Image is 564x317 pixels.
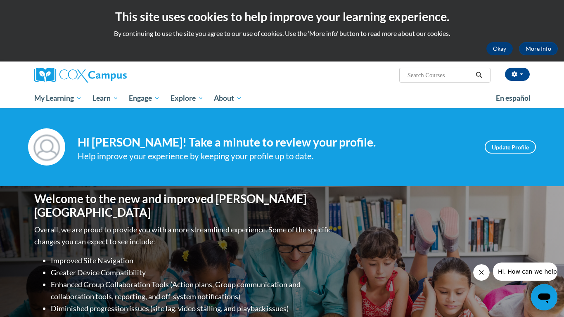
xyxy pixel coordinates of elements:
a: More Info [519,42,558,55]
h1: Welcome to the new and improved [PERSON_NAME][GEOGRAPHIC_DATA] [34,192,334,220]
a: En español [491,90,536,107]
img: Profile Image [28,128,65,166]
a: Explore [165,89,209,108]
li: Greater Device Compatibility [51,267,334,279]
li: Diminished progression issues (site lag, video stalling, and playback issues) [51,303,334,315]
span: Hi. How can we help? [5,6,67,12]
iframe: Close message [473,264,490,281]
p: Overall, we are proud to provide you with a more streamlined experience. Some of the specific cha... [34,224,334,248]
a: About [209,89,248,108]
span: Learn [92,93,118,103]
button: Account Settings [505,68,530,81]
iframe: Message from company [493,263,557,281]
button: Okay [486,42,513,55]
div: Help improve your experience by keeping your profile up to date. [78,149,472,163]
input: Search Courses [407,70,473,80]
div: Main menu [22,89,542,108]
span: About [214,93,242,103]
a: Cox Campus [34,68,191,83]
h2: This site uses cookies to help improve your learning experience. [6,8,558,25]
h4: Hi [PERSON_NAME]! Take a minute to review your profile. [78,135,472,149]
iframe: Button to launch messaging window [531,284,557,310]
span: En español [496,94,531,102]
a: My Learning [29,89,87,108]
span: Engage [129,93,160,103]
button: Search [473,70,485,80]
span: My Learning [34,93,82,103]
img: Cox Campus [34,68,127,83]
a: Update Profile [485,140,536,154]
span: Explore [171,93,204,103]
li: Enhanced Group Collaboration Tools (Action plans, Group communication and collaboration tools, re... [51,279,334,303]
a: Learn [87,89,124,108]
li: Improved Site Navigation [51,255,334,267]
p: By continuing to use the site you agree to our use of cookies. Use the ‘More info’ button to read... [6,29,558,38]
a: Engage [123,89,165,108]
